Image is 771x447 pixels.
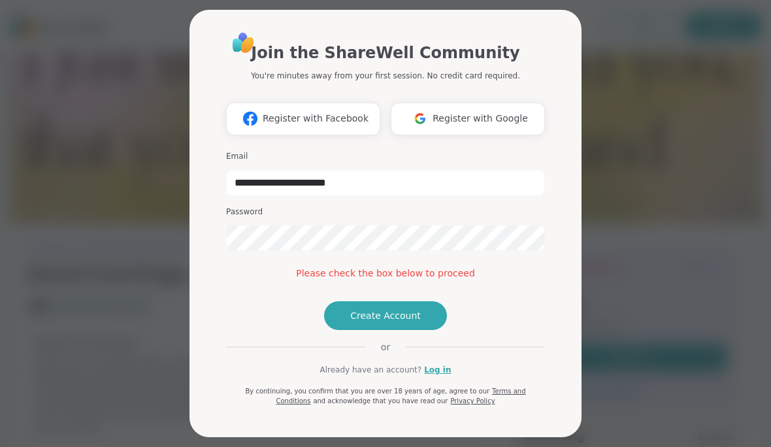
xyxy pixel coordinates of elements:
[365,340,406,354] span: or
[391,103,545,135] button: Register with Google
[229,28,258,58] img: ShareWell Logo
[251,41,519,65] h1: Join the ShareWell Community
[350,309,421,322] span: Create Account
[324,301,447,330] button: Create Account
[226,103,380,135] button: Register with Facebook
[226,151,545,162] h3: Email
[245,388,489,395] span: By continuing, you confirm that you are over 18 years of age, agree to our
[226,267,545,280] div: Please check the box below to proceed
[226,207,545,218] h3: Password
[408,107,433,131] img: ShareWell Logomark
[424,364,451,376] a: Log in
[263,112,369,125] span: Register with Facebook
[433,112,528,125] span: Register with Google
[238,107,263,131] img: ShareWell Logomark
[276,388,525,405] a: Terms and Conditions
[320,364,421,376] span: Already have an account?
[251,70,520,82] p: You're minutes away from your first session. No credit card required.
[450,397,495,405] a: Privacy Policy
[313,397,448,405] span: and acknowledge that you have read our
